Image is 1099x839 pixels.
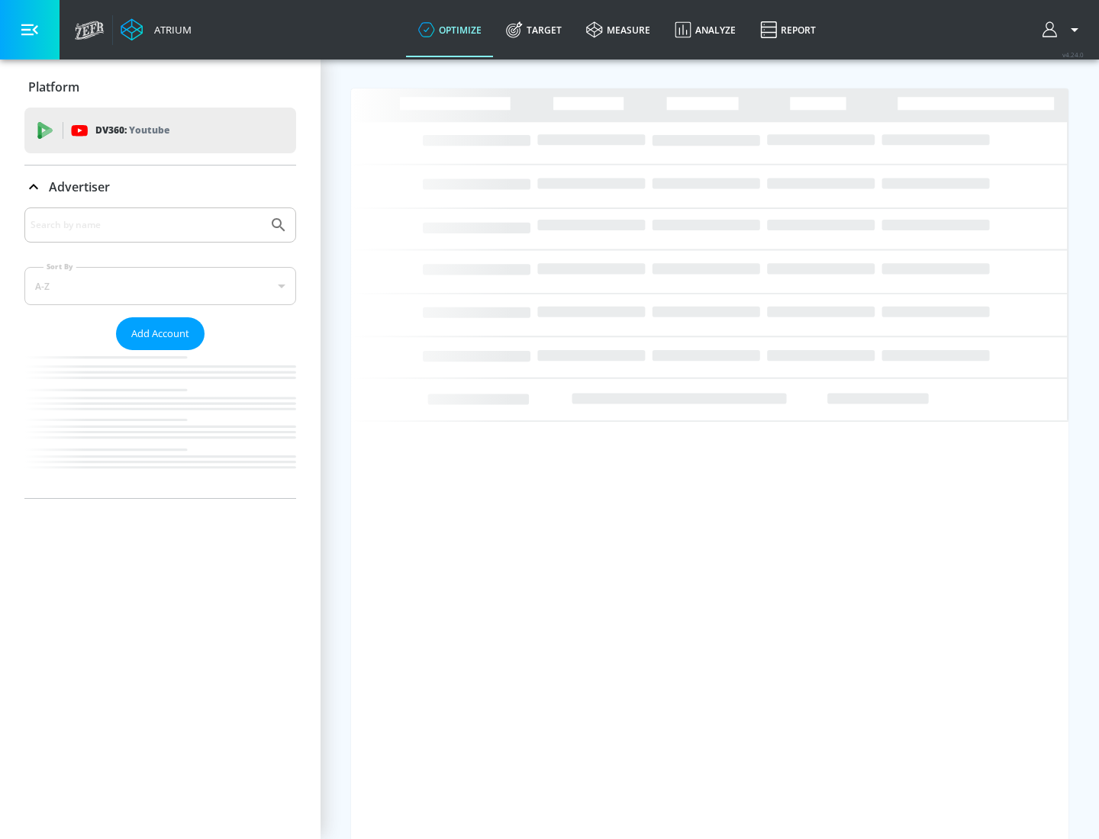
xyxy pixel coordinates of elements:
div: DV360: Youtube [24,108,296,153]
p: Youtube [129,122,169,138]
div: Advertiser [24,166,296,208]
div: Advertiser [24,207,296,498]
div: A-Z [24,267,296,305]
a: Target [494,2,574,57]
div: Platform [24,66,296,108]
a: Report [748,2,828,57]
input: Search by name [31,215,262,235]
div: Atrium [148,23,192,37]
a: Atrium [121,18,192,41]
p: Advertiser [49,178,110,195]
span: v 4.24.0 [1062,50,1084,59]
a: Analyze [662,2,748,57]
p: DV360: [95,122,169,139]
p: Platform [28,79,79,95]
span: Add Account [131,325,189,342]
label: Sort By [44,262,76,272]
a: optimize [406,2,494,57]
button: Add Account [116,317,205,350]
nav: list of Advertiser [24,350,296,498]
a: measure [574,2,662,57]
